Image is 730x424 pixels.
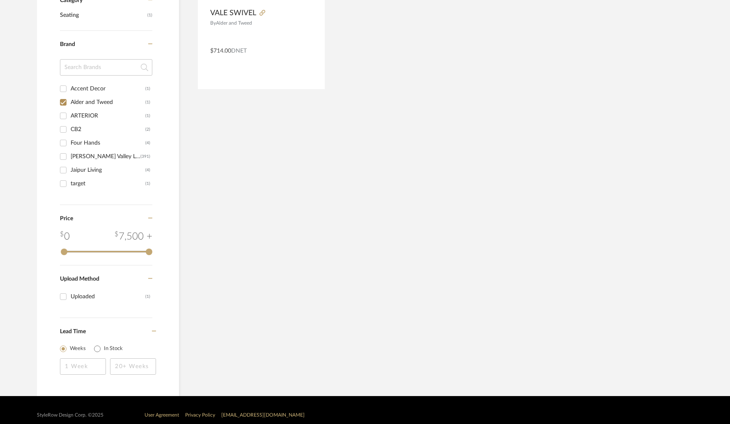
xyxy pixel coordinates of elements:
[140,150,150,163] div: (391)
[60,229,70,244] div: 0
[145,290,150,303] div: (1)
[210,9,256,18] span: VALE SWIVEL
[110,358,156,375] input: 20+ Weeks
[71,290,145,303] div: Uploaded
[145,177,150,190] div: (1)
[60,276,99,282] span: Upload Method
[185,412,215,417] a: Privacy Policy
[221,412,305,417] a: [EMAIL_ADDRESS][DOMAIN_NAME]
[71,109,145,122] div: ARTERIOR
[60,358,106,375] input: 1 Week
[145,109,150,122] div: (1)
[145,136,150,150] div: (4)
[115,229,152,244] div: 7,500 +
[104,345,123,353] label: In Stock
[70,345,86,353] label: Weeks
[60,41,75,47] span: Brand
[71,150,140,163] div: [PERSON_NAME] Valley Lighting
[71,136,145,150] div: Four Hands
[60,216,73,221] span: Price
[71,96,145,109] div: Alder and Tweed
[145,164,150,177] div: (4)
[145,123,150,136] div: (2)
[71,82,145,95] div: Accent Decor
[145,82,150,95] div: (1)
[210,48,231,54] span: $714.00
[231,48,247,54] span: DNET
[60,59,152,76] input: Search Brands
[147,9,152,22] span: (1)
[210,21,216,25] span: By
[145,96,150,109] div: (1)
[60,8,145,22] span: Seating
[145,412,179,417] a: User Agreement
[216,21,252,25] span: Alder and Tweed
[71,164,145,177] div: Jaipur Living
[60,329,86,334] span: Lead Time
[37,412,103,418] div: StyleRow Design Corp. ©2025
[71,123,145,136] div: CB2
[71,177,145,190] div: target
